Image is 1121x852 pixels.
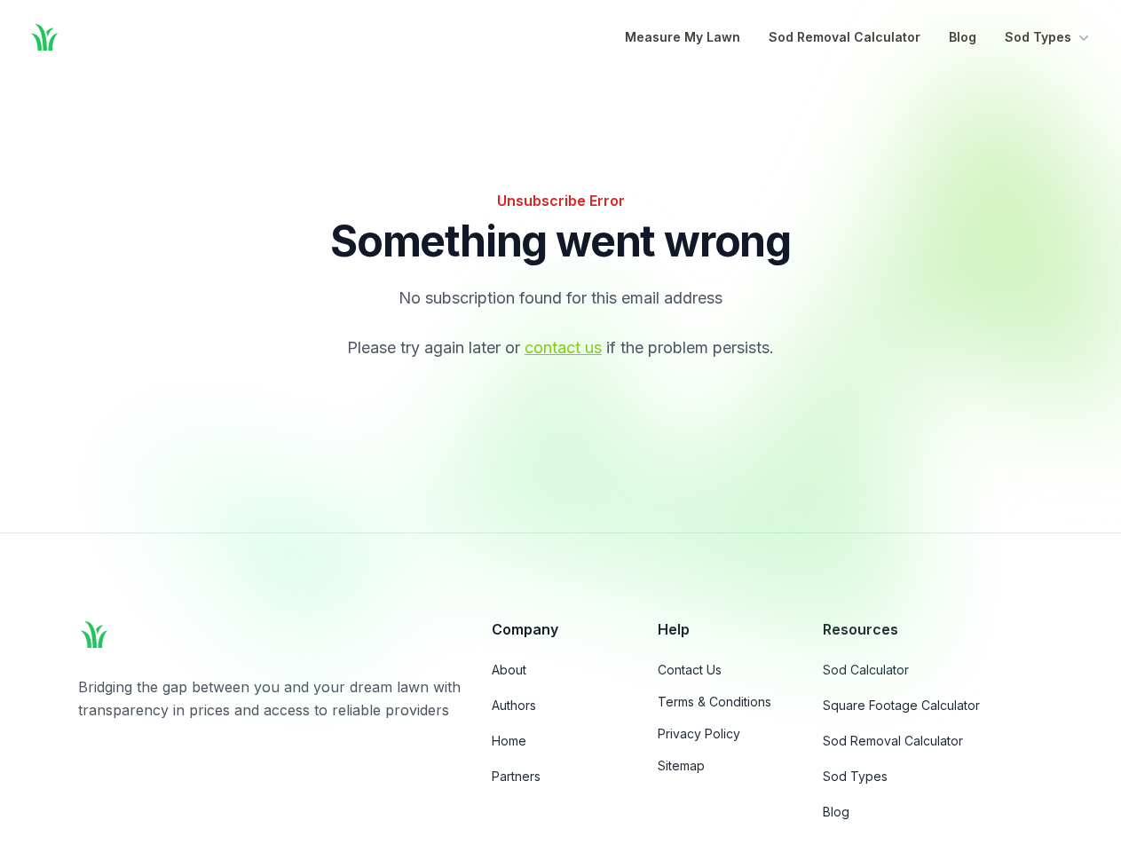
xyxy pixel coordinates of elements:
[492,732,629,750] a: Home
[823,732,1043,750] a: Sod Removal Calculator
[949,27,976,48] a: Blog
[163,220,959,263] p: Something went wrong
[769,27,920,48] a: Sod Removal Calculator
[163,188,959,213] h2: Unsubscribe Error
[1005,27,1093,48] button: Sod Types
[823,768,1043,785] a: Sod Types
[263,334,859,362] p: Please try again later or if the problem persists.
[823,803,1043,821] a: Blog
[823,661,1043,679] a: Sod Calculator
[625,27,740,48] a: Measure My Lawn
[492,697,629,714] a: Authors
[823,697,1043,714] a: Square Footage Calculator
[492,661,629,679] a: About
[658,757,795,775] a: Sitemap
[658,725,795,743] a: Privacy Policy
[658,661,795,679] a: Contact Us
[525,338,602,357] a: contact us
[658,693,795,711] a: Terms & Conditions
[78,675,464,722] p: Bridging the gap between you and your dream lawn with transparency in prices and access to reliab...
[492,768,629,785] a: Partners
[263,284,859,312] p: No subscription found for this email address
